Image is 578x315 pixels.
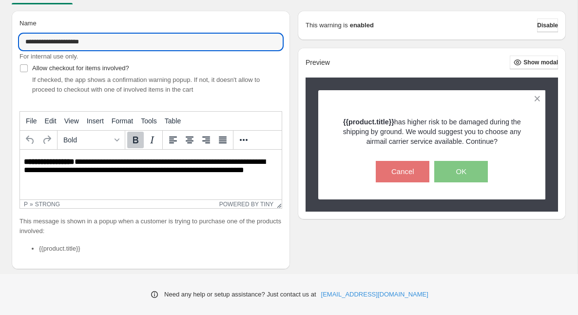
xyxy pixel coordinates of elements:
button: Cancel [376,161,429,182]
button: Show modal [510,56,558,69]
span: Tools [141,117,157,125]
button: Align right [198,132,214,148]
div: p [24,201,28,208]
span: Bold [63,136,111,144]
span: View [64,117,79,125]
strong: enabled [350,20,374,30]
strong: {{product.title}} [343,118,394,126]
span: For internal use only. [19,53,78,60]
span: Insert [87,117,104,125]
button: Justify [214,132,231,148]
iframe: Rich Text Area [20,150,282,199]
button: Align center [181,132,198,148]
div: » [30,201,33,208]
button: OK [434,161,488,182]
span: Disable [537,21,558,29]
p: has higher risk to be damaged during the shipping by ground. We would suggest you to choose any a... [335,117,529,146]
p: This warning is [306,20,348,30]
button: Undo [22,132,39,148]
button: More... [235,132,252,148]
span: Show modal [523,59,558,66]
span: File [26,117,37,125]
a: [EMAIL_ADDRESS][DOMAIN_NAME] [321,290,428,299]
button: Italic [144,132,160,148]
span: Table [165,117,181,125]
h2: Preview [306,59,330,67]
span: Name [19,20,37,27]
li: {{product.title}} [39,244,282,254]
span: Format [112,117,133,125]
div: strong [35,201,60,208]
button: Formats [59,132,123,148]
button: Bold [127,132,144,148]
button: Redo [39,132,55,148]
span: Edit [45,117,57,125]
div: Resize [273,200,282,208]
button: Align left [165,132,181,148]
button: Disable [537,19,558,32]
span: Allow checkout for items involved? [32,64,129,72]
p: This message is shown in a popup when a customer is trying to purchase one of the products involved: [19,217,282,236]
span: If checked, the app shows a confirmation warning popup. If not, it doesn't allow to proceed to ch... [32,76,260,93]
a: Powered by Tiny [219,201,274,208]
